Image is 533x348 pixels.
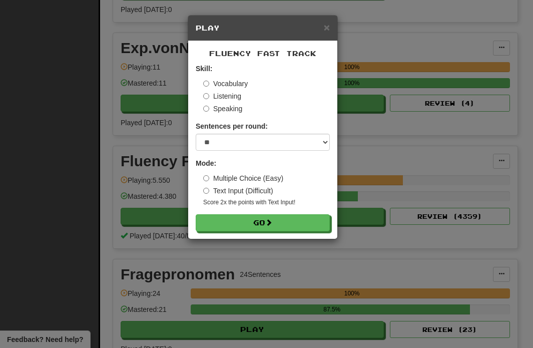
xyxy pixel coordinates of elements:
[324,22,330,33] button: Close
[324,22,330,33] span: ×
[203,106,209,112] input: Speaking
[203,91,241,101] label: Listening
[196,65,212,73] strong: Skill:
[203,93,209,99] input: Listening
[203,186,273,196] label: Text Input (Difficult)
[196,121,268,131] label: Sentences per round:
[196,159,216,167] strong: Mode:
[196,214,330,231] button: Go
[203,173,283,183] label: Multiple Choice (Easy)
[203,198,330,207] small: Score 2x the points with Text Input !
[203,104,242,114] label: Speaking
[203,175,209,181] input: Multiple Choice (Easy)
[203,188,209,194] input: Text Input (Difficult)
[196,23,330,33] h5: Play
[203,81,209,87] input: Vocabulary
[203,79,248,89] label: Vocabulary
[209,49,316,58] span: Fluency Fast Track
